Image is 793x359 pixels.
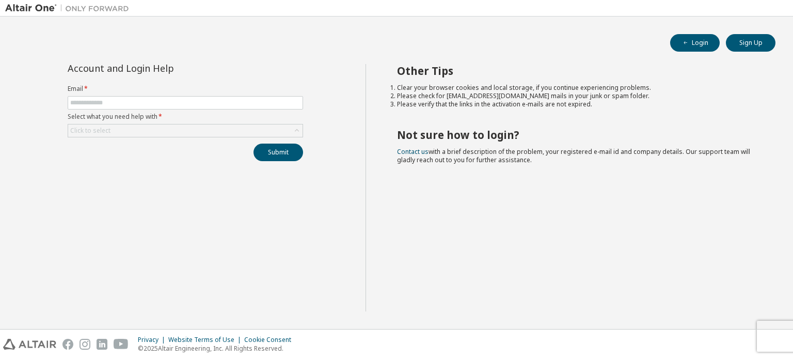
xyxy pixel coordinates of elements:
[670,34,720,52] button: Login
[397,92,757,100] li: Please check for [EMAIL_ADDRESS][DOMAIN_NAME] mails in your junk or spam folder.
[138,344,297,353] p: © 2025 Altair Engineering, Inc. All Rights Reserved.
[70,127,110,135] div: Click to select
[5,3,134,13] img: Altair One
[168,336,244,344] div: Website Terms of Use
[253,144,303,161] button: Submit
[244,336,297,344] div: Cookie Consent
[138,336,168,344] div: Privacy
[68,85,303,93] label: Email
[397,84,757,92] li: Clear your browser cookies and local storage, if you continue experiencing problems.
[3,339,56,350] img: altair_logo.svg
[68,124,303,137] div: Click to select
[397,147,429,156] a: Contact us
[68,64,256,72] div: Account and Login Help
[397,100,757,108] li: Please verify that the links in the activation e-mails are not expired.
[62,339,73,350] img: facebook.svg
[397,147,750,164] span: with a brief description of the problem, your registered e-mail id and company details. Our suppo...
[726,34,775,52] button: Sign Up
[114,339,129,350] img: youtube.svg
[68,113,303,121] label: Select what you need help with
[80,339,90,350] img: instagram.svg
[97,339,107,350] img: linkedin.svg
[397,64,757,77] h2: Other Tips
[397,128,757,142] h2: Not sure how to login?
